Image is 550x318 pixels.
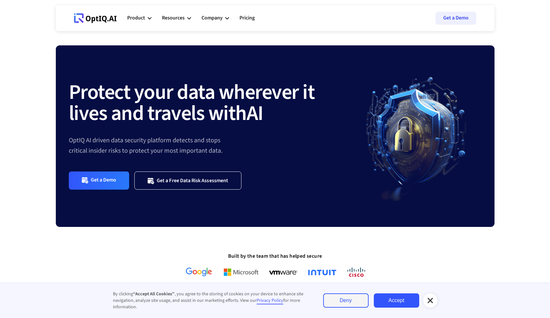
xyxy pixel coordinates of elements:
[374,293,419,308] a: Accept
[228,253,322,260] strong: Built by the team that has helped secure
[323,293,369,308] a: Deny
[69,135,352,156] div: OptIQ AI driven data security platform detects and stops critical insider risks to protect your m...
[202,14,223,22] div: Company
[127,14,145,22] div: Product
[127,8,152,28] div: Product
[162,14,185,22] div: Resources
[247,99,263,128] strong: AI
[239,8,255,28] a: Pricing
[257,297,283,304] a: Privacy Policy
[91,177,116,184] div: Get a Demo
[134,171,241,189] a: Get a Free Data Risk Assessment
[133,291,175,297] strong: “Accept All Cookies”
[69,77,315,128] strong: Protect your data wherever it lives and travels with
[162,8,191,28] div: Resources
[113,291,310,310] div: By clicking , you agree to the storing of cookies on your device to enhance site navigation, anal...
[435,12,476,25] a: Get a Demo
[74,8,117,28] a: Webflow Homepage
[202,8,229,28] div: Company
[69,171,129,189] a: Get a Demo
[157,177,228,184] div: Get a Free Data Risk Assessment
